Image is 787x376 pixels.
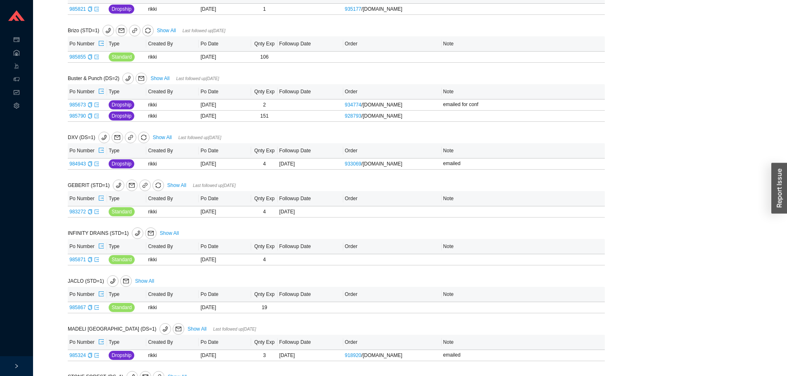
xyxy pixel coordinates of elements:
[199,302,251,313] td: [DATE]
[109,303,135,312] button: Standard
[146,191,199,206] th: Created By
[146,287,199,302] th: Created By
[136,73,147,84] button: mail
[68,230,158,236] span: INFINITY DRAINS (STD=1)
[278,287,343,302] th: Followup Date
[112,160,131,168] span: Dropship
[98,339,104,345] span: export
[126,180,138,191] button: mail
[143,28,153,33] span: sync
[279,160,342,168] div: [DATE]
[69,209,86,215] a: 983272
[146,84,199,99] th: Created By
[442,84,605,99] th: Note
[68,36,107,52] th: Po Number
[183,28,226,33] span: Last followed up [DATE]
[199,239,251,254] th: Po Date
[173,326,184,332] span: mail
[68,84,107,99] th: Po Number
[138,132,150,143] button: sync
[279,351,342,359] div: [DATE]
[107,287,146,302] th: Type
[251,350,277,361] td: 3
[88,208,93,216] div: Copy
[251,111,277,122] td: 151
[94,257,99,262] a: export
[251,254,277,265] td: 4
[125,132,136,143] a: link
[251,335,277,350] th: Qnty Exp
[136,76,147,81] span: mail
[199,206,251,218] td: [DATE]
[146,335,199,350] th: Created By
[132,230,143,236] span: phone
[112,303,132,312] span: Standard
[343,350,442,361] td: / [DOMAIN_NAME]
[98,243,104,250] span: export
[98,132,110,143] button: phone
[88,353,93,358] span: copy
[160,326,171,332] span: phone
[88,303,93,312] div: Copy
[109,5,134,14] button: Dropship
[88,102,93,107] span: copy
[94,54,99,59] span: export
[193,183,236,188] span: Last followed up [DATE]
[122,73,134,84] button: phone
[146,302,199,313] td: rikki
[68,143,107,158] th: Po Number
[88,53,93,61] div: Copy
[251,287,277,302] th: Qnty Exp
[69,161,86,167] a: 984943
[343,335,442,350] th: Order
[88,160,93,168] div: Copy
[120,275,132,287] button: mail
[345,6,361,12] a: 935177
[146,254,199,265] td: rikki
[112,101,131,109] span: Dropship
[278,239,343,254] th: Followup Date
[107,191,146,206] th: Type
[345,161,361,167] a: 933069
[251,191,277,206] th: Qnty Exp
[213,327,256,331] span: Last followed up [DATE]
[94,305,99,310] span: export
[113,180,124,191] button: phone
[157,28,176,33] a: Show All
[251,36,277,52] th: Qnty Exp
[99,135,109,140] span: phone
[167,182,186,188] a: Show All
[69,102,86,108] a: 985673
[98,38,105,50] button: export
[443,161,461,166] span: emailed
[88,209,93,214] span: copy
[146,111,199,122] td: rikki
[278,335,343,350] th: Followup Date
[88,255,93,264] div: Copy
[94,6,99,12] a: export
[343,36,442,52] th: Order
[94,102,99,108] a: export
[109,207,135,216] button: Standard
[442,191,605,206] th: Note
[116,25,127,36] button: mail
[343,111,442,122] td: / [DOMAIN_NAME]
[123,76,133,81] span: phone
[199,350,251,361] td: [DATE]
[199,143,251,158] th: Po Date
[146,143,199,158] th: Created By
[343,143,442,158] th: Order
[98,289,105,300] button: export
[98,291,104,298] span: export
[113,182,124,188] span: phone
[88,54,93,59] span: copy
[112,132,123,143] button: mail
[345,352,361,358] a: 918920
[278,191,343,206] th: Followup Date
[343,158,442,170] td: / [DOMAIN_NAME]
[68,287,107,302] th: Po Number
[150,76,169,81] a: Show All
[278,36,343,52] th: Followup Date
[109,255,135,264] button: Standard
[146,52,199,63] td: rikki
